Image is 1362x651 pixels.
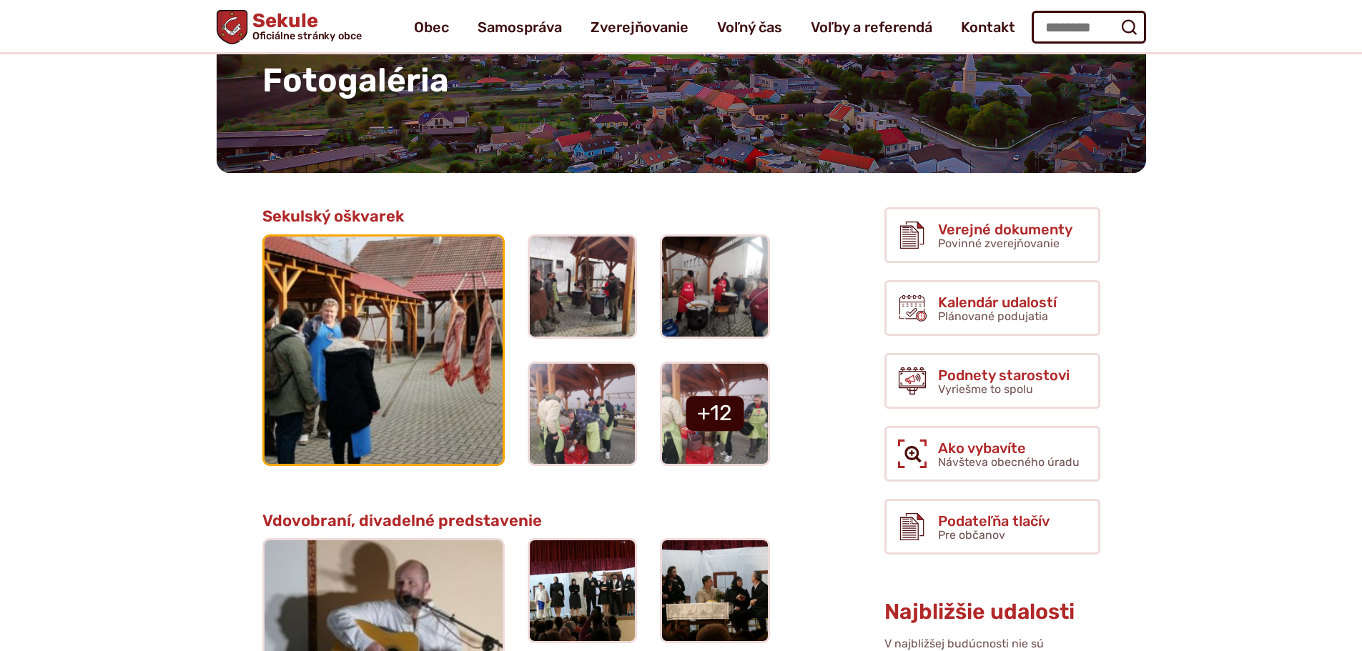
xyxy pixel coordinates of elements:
span: Verejné dokumenty [938,222,1072,237]
span: Vdovobraní, divadelné predstavenie [262,511,542,530]
a: Samospráva [478,7,562,47]
span: Plánované podujatia [938,309,1048,323]
a: Kontakt [961,7,1015,47]
a: Otvoriť obrázok v popupe. [662,364,768,464]
span: Fotogaléria [262,61,449,100]
a: Kalendár udalostí Plánované podujatia [884,280,1100,336]
img: Obrázok galérie 3 [661,540,769,642]
span: Ako vybavíte [938,440,1080,456]
span: Sekule [247,11,362,41]
span: Sekulský oškvarek [262,207,404,226]
a: Logo Sekule, prejsť na domovskú stránku. [217,10,362,44]
img: Obrázok galérie 4 [528,363,636,465]
span: Kalendár udalostí [938,294,1057,310]
span: Návšteva obecného úradu [938,455,1080,469]
span: Podnety starostovi [938,367,1070,383]
a: Otvoriť obrázok v popupe. [530,237,636,337]
h3: Najbližšie udalosti [884,600,1100,624]
span: Vyriešme to spolu [938,382,1033,396]
img: Obrázok galérie 2 [528,540,636,642]
a: Otvoriť obrázok v popupe. [530,540,636,640]
a: Zverejňovanie [591,7,689,47]
img: Prejsť na domovskú stránku [217,10,247,44]
span: Podateľňa tlačív [938,513,1050,529]
span: Oficiálne stránky obce [252,31,362,41]
span: Pre občanov [938,528,1005,542]
img: Obrázok galérie 2 [528,235,636,337]
a: Podateľňa tlačív Pre občanov [884,499,1100,555]
a: Obec [414,7,449,47]
img: Obrázok galérie 1 [252,225,514,474]
a: Podnety starostovi Vyriešme to spolu [884,353,1100,409]
a: Voľby a referendá [811,7,932,47]
img: Obrázok galérie 3 [661,235,769,337]
a: Voľný čas [717,7,782,47]
a: Otvoriť obrázok v popupe. [530,364,636,464]
a: Otvoriť obrázok v popupe. [662,540,768,640]
a: Otvoriť obrázok v popupe. [662,237,768,337]
a: Verejné dokumenty Povinné zverejňovanie [884,207,1100,263]
span: Povinné zverejňovanie [938,237,1060,250]
a: Ako vybavíte Návšteva obecného úradu [884,426,1100,482]
a: Otvoriť obrázok v popupe. [265,237,503,462]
